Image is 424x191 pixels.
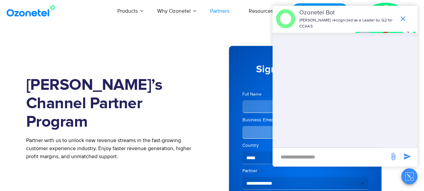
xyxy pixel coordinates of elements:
[242,142,368,149] label: Country
[242,117,303,123] label: Business Email
[386,150,400,163] span: send message
[291,3,349,19] a: Request a Demo
[401,150,414,163] span: send message
[299,17,396,29] p: [PERSON_NAME] recognized as a Leader by G2 for CCAAS
[26,76,202,131] h1: [PERSON_NAME]’s Channel Partner Program
[401,168,417,184] button: Close chat
[381,5,391,15] div: 1
[396,12,410,25] span: end chat or minimize
[276,9,295,28] img: header
[242,64,368,84] h5: Sign up to schedule a callback
[242,168,368,174] label: Partner
[299,8,396,17] p: Ozonetel Bot
[242,91,303,98] label: Full Name
[276,151,386,163] div: new-msg-input
[26,136,202,161] p: Partner with us to unlock new revenue streams in the fast-growing customer experience industry. E...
